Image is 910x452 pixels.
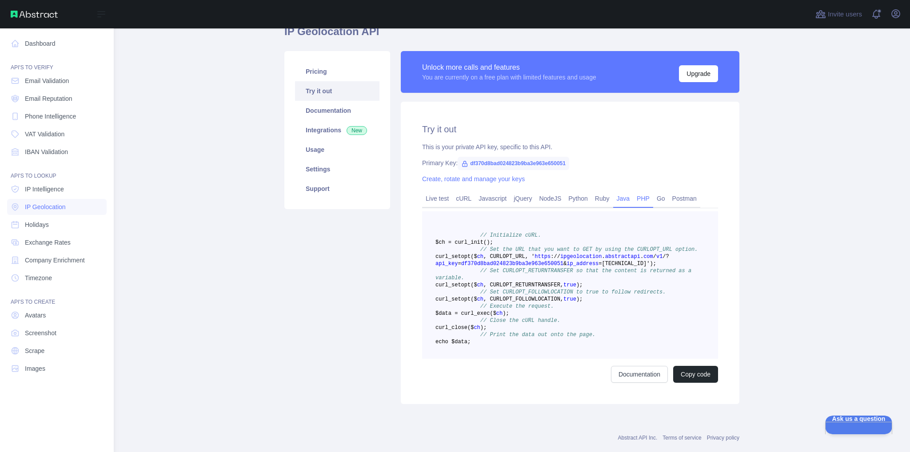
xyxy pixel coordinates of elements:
[25,147,68,156] span: IBAN Validation
[295,140,379,159] a: Usage
[435,310,474,317] span: $data = curl
[503,310,506,317] span: )
[7,343,107,359] a: Scrape
[422,175,525,182] a: Create, rotate and manage your keys
[25,94,72,103] span: Email Reputation
[480,289,666,295] span: // Set CURLOPT_FOLLOWLOCATION to true to follow redirects.
[458,157,569,170] span: df370d8bad024823b9ba3e963e650051
[7,252,107,268] a: Company Enrichment
[435,296,448,302] span: curl
[7,270,107,286] a: Timezone
[477,282,483,288] span: ch
[347,126,367,135] span: New
[435,268,694,281] span: // Set CURLOPT_RETURNTRANSFER so that the content is returned as a variable.
[474,325,480,331] span: ch
[25,76,69,85] span: Email Validation
[435,254,448,260] span: curl
[7,108,107,124] a: Phone Intelligence
[25,202,66,211] span: IP Geolocation
[535,191,565,206] a: NodeJS
[656,254,663,260] span: v1
[579,296,583,302] span: ;
[25,112,76,121] span: Phone Intelligence
[483,325,487,331] span: ;
[560,254,602,260] span: ipgeolocation
[25,346,44,355] span: Scrape
[295,101,379,120] a: Documentation
[7,288,107,305] div: API'S TO CREATE
[25,364,45,373] span: Images
[480,303,554,309] span: // Execute the request.
[633,191,653,206] a: PHP
[25,256,85,265] span: Company Enrichment
[506,310,509,317] span: ;
[474,310,496,317] span: _exec($
[467,239,490,246] span: _init()
[643,254,653,260] span: com
[480,332,595,338] span: // Print the data out onto the page.
[11,11,58,18] img: Abstract API
[448,296,477,302] span: _setopt($
[557,254,560,260] span: /
[579,282,583,288] span: ;
[422,159,718,167] div: Primary Key:
[25,130,64,139] span: VAT Validation
[483,254,535,260] span: , CURLOPT_URL, '
[480,325,483,331] span: )
[563,282,576,288] span: true
[7,217,107,233] a: Holidays
[448,254,477,260] span: _setopt($
[591,191,613,206] a: Ruby
[666,254,669,260] span: ?
[7,162,107,179] div: API'S TO LOOKUP
[480,246,698,253] span: // Set the URL that you want to GET by using the CURLOPT_URL option.
[653,254,656,260] span: /
[422,143,718,151] div: This is your private API key, specific to this API.
[477,254,483,260] span: ch
[563,296,576,302] span: true
[25,329,56,337] span: Screenshot
[7,234,107,250] a: Exchange Rates
[295,159,379,179] a: Settings
[483,296,563,302] span: , CURLOPT_FOLLOWLOCATION,
[565,191,591,206] a: Python
[490,239,493,246] span: ;
[510,191,535,206] a: jQuery
[422,191,452,206] a: Live test
[7,36,107,52] a: Dashboard
[25,185,64,194] span: IP Intelligence
[295,81,379,101] a: Try it out
[483,282,563,288] span: , CURLOPT_RETURNTRANSFER,
[25,238,71,247] span: Exchange Rates
[563,261,567,267] span: &
[435,325,448,331] span: curl
[602,254,605,260] span: .
[7,181,107,197] a: IP Intelligence
[7,91,107,107] a: Email Reputation
[605,254,640,260] span: abstractapi
[551,254,554,260] span: :
[554,254,557,260] span: /
[284,24,739,46] h1: IP Geolocation API
[25,311,46,320] span: Avatars
[448,282,477,288] span: _setopt($
[814,7,864,21] button: Invite users
[477,296,483,302] span: ch
[618,435,658,441] a: Abstract API Inc.
[535,254,551,260] span: https
[611,366,668,383] a: Documentation
[7,199,107,215] a: IP Geolocation
[653,261,656,267] span: ;
[613,191,634,206] a: Java
[452,191,475,206] a: cURL
[422,62,596,73] div: Unlock more calls and features
[673,366,718,383] button: Copy code
[295,179,379,198] a: Support
[640,254,643,260] span: .
[448,325,474,331] span: _close($
[7,73,107,89] a: Email Validation
[435,282,448,288] span: curl
[7,126,107,142] a: VAT Validation
[576,282,579,288] span: )
[828,9,862,20] span: Invite users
